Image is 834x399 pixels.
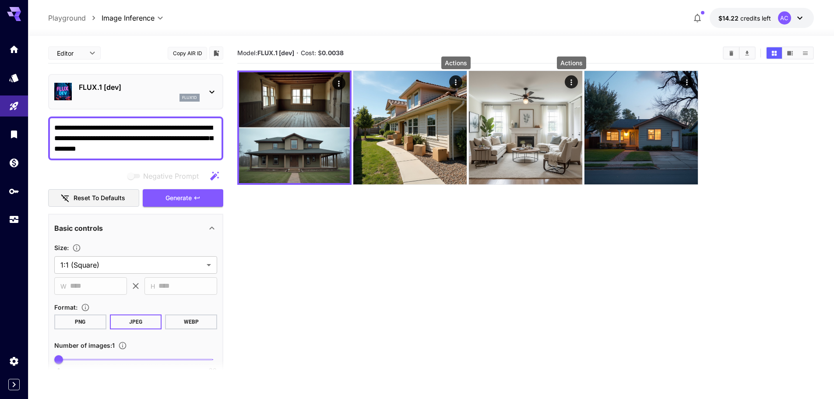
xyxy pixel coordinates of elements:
[9,72,19,83] div: Models
[54,223,103,233] p: Basic controls
[778,11,791,25] div: AC
[182,95,197,101] p: flux1d
[77,303,93,312] button: Choose the file format for the output image.
[102,13,155,23] span: Image Inference
[724,47,739,59] button: Clear All
[353,71,467,184] img: 2Q==
[60,281,67,291] span: W
[680,75,693,88] div: Actions
[126,170,206,181] span: Negative prompts are not compatible with the selected model.
[48,13,102,23] nav: breadcrumb
[110,314,162,329] button: JPEG
[332,77,345,90] div: Actions
[9,186,19,197] div: API Keys
[257,49,294,56] b: FLUX.1 [dev]
[740,14,771,22] span: credits left
[54,218,217,239] div: Basic controls
[9,157,19,168] div: Wallet
[441,56,471,69] div: Actions
[54,244,69,251] span: Size :
[718,14,771,23] div: $14.22282
[54,78,217,105] div: FLUX.1 [dev]flux1d
[57,49,84,58] span: Editor
[766,46,814,60] div: Show media in grid viewShow media in video viewShow media in list view
[60,260,203,270] span: 1:1 (Square)
[8,379,20,390] button: Expand sidebar
[168,47,207,60] button: Copy AIR ID
[54,342,115,349] span: Number of images : 1
[798,47,813,59] button: Show media in list view
[165,193,192,204] span: Generate
[79,82,200,92] p: FLUX.1 [dev]
[767,47,782,59] button: Show media in grid view
[584,71,698,184] img: 9k=
[710,8,814,28] button: $14.22282AC
[239,72,350,183] img: Z
[143,189,223,207] button: Generate
[9,214,19,225] div: Usage
[782,47,798,59] button: Show media in video view
[151,281,155,291] span: H
[48,13,86,23] a: Playground
[9,44,19,55] div: Home
[9,129,19,140] div: Library
[69,244,84,252] button: Adjust the dimensions of the generated image by specifying its width and height in pixels, or sel...
[469,71,582,184] img: 2Q==
[322,49,344,56] b: 0.0038
[9,356,19,367] div: Settings
[212,48,220,58] button: Add to library
[449,75,462,88] div: Actions
[115,341,130,350] button: Specify how many images to generate in a single request. Each image generation will be charged se...
[739,47,755,59] button: Download All
[565,75,578,88] div: Actions
[54,304,77,311] span: Format :
[143,171,199,181] span: Negative Prompt
[54,314,106,329] button: PNG
[301,49,344,56] span: Cost: $
[723,46,756,60] div: Clear AllDownload All
[557,56,586,69] div: Actions
[48,189,139,207] button: Reset to defaults
[718,14,740,22] span: $14.22
[9,101,19,112] div: Playground
[296,48,299,58] p: ·
[237,49,294,56] span: Model:
[165,314,217,329] button: WEBP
